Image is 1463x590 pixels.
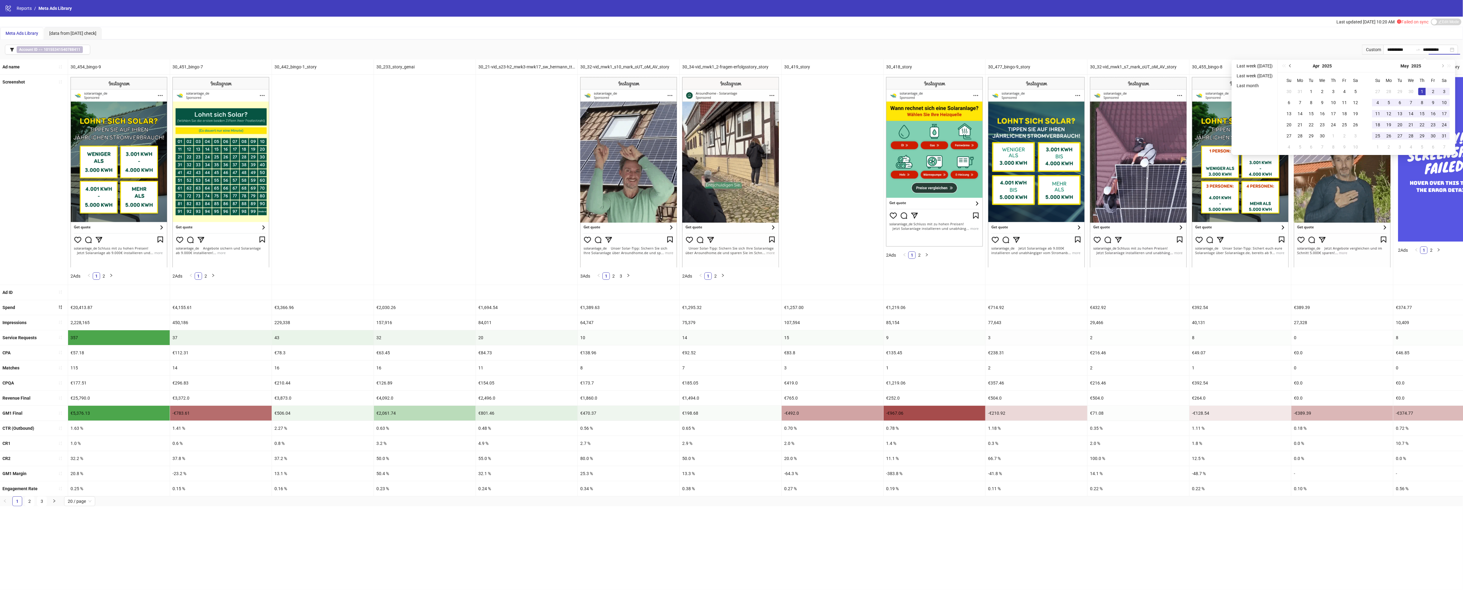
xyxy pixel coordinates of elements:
div: 3 [1441,88,1448,95]
span: sort-ascending [58,441,63,446]
a: 3 [618,273,624,279]
td: 2025-04-28 [1295,130,1306,141]
div: 30_21-vid_s23-h2_mwk3-mwk17_sw_hermann_tt_story [476,59,577,74]
span: left [189,274,193,277]
img: Screenshot 120228500579610649 [988,77,1085,267]
button: Previous month (PageUp) [1287,60,1294,72]
td: 2025-04-16 [1317,108,1328,119]
th: Th [1416,75,1428,86]
div: 1 [1307,88,1315,95]
a: 2 [1428,247,1435,254]
li: 2 [100,272,107,280]
li: 1 [602,272,610,280]
td: 2025-04-11 [1339,97,1350,108]
div: 14 [1407,110,1415,117]
td: 2025-04-02 [1317,86,1328,97]
li: 1 [1420,246,1428,254]
td: 2025-04-30 [1317,130,1328,141]
span: == [17,46,83,53]
img: Screenshot 120227909898210649 [1294,77,1391,267]
td: 2025-04-29 [1394,86,1405,97]
div: 26 [1352,121,1359,128]
div: 13 [1285,110,1293,117]
a: 2 [202,273,209,279]
span: Meta Ads Library [6,31,38,36]
div: 20 [1285,121,1293,128]
td: 2025-05-04 [1283,141,1295,153]
div: 27 [1374,88,1381,95]
button: Choose a month [1313,60,1319,72]
div: 8 [1418,99,1426,106]
b: 10155341540788411 [44,47,80,52]
div: 25 [1341,121,1348,128]
td: 2025-05-29 [1416,130,1428,141]
td: 2025-05-30 [1428,130,1439,141]
td: 2025-05-10 [1350,141,1361,153]
div: 26 [1385,132,1392,140]
div: 1 [1330,132,1337,140]
img: Screenshot 120228500647460649 [1192,77,1289,267]
td: 2025-06-03 [1394,141,1405,153]
div: 17 [1441,110,1448,117]
td: 2025-06-04 [1405,141,1416,153]
div: 21 [1296,121,1304,128]
a: 1 [195,273,202,279]
a: 3 [37,497,47,506]
li: Last month [1234,82,1275,89]
div: 6 [1307,143,1315,151]
button: Choose a month [1401,60,1409,72]
a: Reports [15,5,33,12]
div: 4 [1374,99,1381,106]
li: Next Page [719,272,727,280]
span: sort-ascending [58,366,63,370]
div: 28 [1385,88,1392,95]
td: 2025-04-24 [1328,119,1339,130]
td: 2025-05-05 [1383,97,1394,108]
th: Fr [1428,75,1439,86]
div: 30_32-vid_mwk1_s7_mark_oUT_oM_AV_story [1088,59,1189,74]
div: 31 [1441,132,1448,140]
li: Next Page [49,496,59,506]
div: 6 [1285,99,1293,106]
li: 3 [617,272,625,280]
span: left [597,274,601,277]
li: 1 [908,251,916,259]
a: 1 [909,252,915,258]
div: 24 [1330,121,1337,128]
td: 2025-05-06 [1394,97,1405,108]
span: left [1415,248,1418,252]
li: Last week ([DATE]) [1234,72,1275,79]
div: 7 [1296,99,1304,106]
div: 9 [1429,99,1437,106]
b: Screenshot [2,79,25,84]
div: 2 [1429,88,1437,95]
td: 2025-04-28 [1383,86,1394,97]
div: 28 [1296,132,1304,140]
div: 10 [1330,99,1337,106]
td: 2025-05-31 [1439,130,1450,141]
th: Fr [1339,75,1350,86]
div: 30 [1319,132,1326,140]
td: 2025-05-22 [1416,119,1428,130]
td: 2025-06-05 [1416,141,1428,153]
div: 30_454_bingo-9 [68,59,170,74]
span: Meta Ads Library [38,6,72,11]
li: 3 [37,496,47,506]
span: sort-ascending [58,65,63,69]
div: 15 [1418,110,1426,117]
div: 23 [1319,121,1326,128]
td: 2025-03-31 [1295,86,1306,97]
td: 2025-06-06 [1428,141,1439,153]
div: 19 [1352,110,1359,117]
span: left [903,253,906,257]
td: 2025-04-20 [1283,119,1295,130]
div: 2 [1341,132,1348,140]
span: right [109,274,113,277]
div: 11 [1341,99,1348,106]
td: 2025-04-27 [1283,130,1295,141]
span: sort-ascending [58,290,63,294]
div: 3 [1330,88,1337,95]
li: / [34,5,36,12]
td: 2025-04-30 [1405,86,1416,97]
div: 5 [1385,99,1392,106]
